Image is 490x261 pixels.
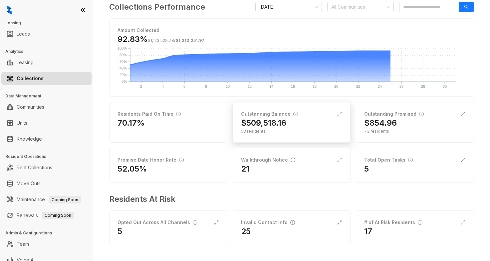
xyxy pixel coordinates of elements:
[1,193,92,206] li: Maintenance
[364,118,397,128] h2: $854.96
[290,220,295,225] span: info-circle
[5,49,93,55] h3: Analytics
[17,56,34,69] a: Leasing
[364,219,422,226] div: # of At Risk Residents
[148,38,174,43] span: $1,123,529.78
[118,118,145,128] h2: 70.17%
[259,2,318,12] span: August 2025
[241,110,298,118] div: Outstanding Balance
[120,60,127,64] text: 60%
[241,128,343,134] div: 58 residents
[464,5,469,9] span: search
[183,84,185,88] text: 6
[241,118,286,128] h2: $509,518.16
[118,34,204,45] h3: 92.83%
[241,156,295,164] div: Walkthrough Notice
[5,154,93,160] h3: Resident Operations
[5,230,93,236] h3: Admin & Configurations
[17,161,52,174] a: Rent Collections
[337,220,342,225] span: expand-alt
[408,158,413,162] span: info-circle
[17,100,44,114] a: Communities
[241,226,251,237] h2: 25
[1,100,92,114] li: Communities
[176,112,181,116] span: info-circle
[122,79,127,83] text: 0%
[460,157,466,163] span: expand-alt
[5,93,93,99] h3: Data Management
[118,219,197,226] div: Opted Out Across All Channels
[120,66,127,70] text: 40%
[291,158,295,162] span: info-circle
[176,38,204,43] span: $1,210,251.97
[42,212,74,219] span: Coming Soon
[1,237,92,251] li: Team
[205,84,207,88] text: 8
[313,84,317,88] text: 18
[109,1,205,13] h3: Collections Performance
[443,84,447,88] text: 30
[1,209,92,222] li: Renewals
[1,177,92,190] li: Move Outs
[241,164,249,174] h2: 21
[5,20,93,26] h3: Leasing
[109,193,469,205] h3: Residents At Risk
[7,5,12,15] img: logo
[118,27,159,33] strong: Amount Collected
[162,84,164,88] text: 4
[118,226,122,237] h2: 5
[1,132,92,146] li: Knowledge
[399,84,403,88] text: 26
[337,111,342,117] span: expand-alt
[120,53,127,57] text: 80%
[364,226,372,237] h2: 17
[1,72,92,85] li: Collections
[17,177,41,190] a: Move Outs
[140,84,142,88] text: 2
[269,84,273,88] text: 14
[291,84,295,88] text: 16
[120,73,127,77] text: 20%
[378,84,382,88] text: 24
[364,128,466,134] div: 73 residents
[118,110,181,118] div: Residents Paid On Time
[364,164,369,174] h2: 5
[118,156,184,164] div: Promise Date Honor Rate
[17,237,29,251] a: Team
[364,110,424,118] div: Outstanding Promised
[364,156,413,164] div: Total Open Tasks
[293,112,298,116] span: info-circle
[248,84,252,88] text: 12
[418,220,422,225] span: info-circle
[17,132,42,146] a: Knowledge
[226,84,230,88] text: 10
[49,196,81,203] span: Coming Soon
[1,161,92,174] li: Rent Collections
[1,116,92,130] li: Units
[179,158,184,162] span: info-circle
[118,164,147,174] h2: 52.05%
[17,27,30,41] a: Leads
[148,38,204,43] span: /
[419,112,424,116] span: info-circle
[17,116,27,130] a: Units
[356,84,360,88] text: 22
[421,84,425,88] text: 28
[118,46,127,50] text: 100%
[460,220,466,225] span: expand-alt
[193,220,197,225] span: info-circle
[17,72,44,85] a: Collections
[241,219,295,226] div: Invalid Contact Info
[334,84,338,88] text: 20
[337,157,342,163] span: expand-alt
[460,111,466,117] span: expand-alt
[1,27,92,41] li: Leads
[214,220,219,225] span: expand-alt
[1,56,92,69] li: Leasing
[17,209,74,222] a: RenewalsComing Soon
